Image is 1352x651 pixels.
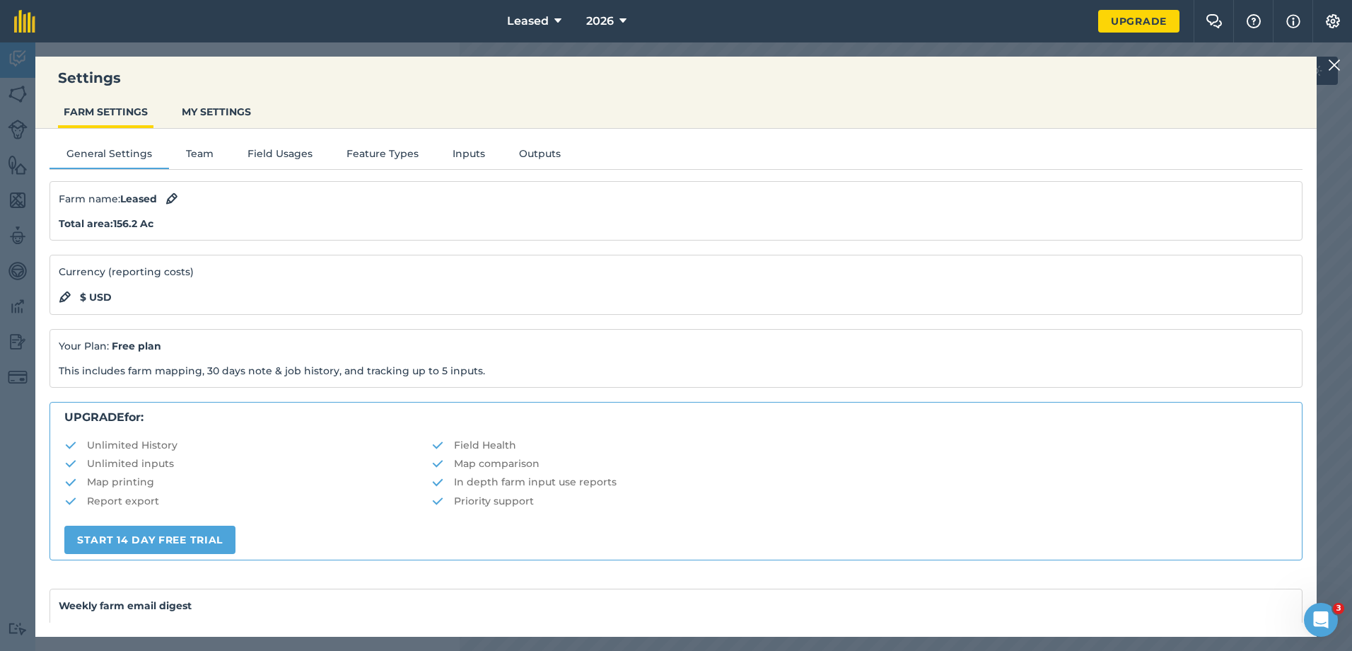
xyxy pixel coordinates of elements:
[1286,13,1300,30] img: svg+xml;base64,PHN2ZyB4bWxucz0iaHR0cDovL3d3dy53My5vcmcvMjAwMC9zdmciIHdpZHRoPSIxNyIgaGVpZ2h0PSIxNy...
[59,621,1293,636] p: Would you like to receive a weekly update email for your farm?
[431,493,1288,509] li: Priority support
[14,10,35,33] img: fieldmargin Logo
[58,98,153,125] button: FARM SETTINGS
[586,13,614,30] span: 2026
[1324,14,1341,28] img: A cog icon
[176,98,257,125] button: MY SETTINGS
[165,190,178,207] img: svg+xml;base64,PHN2ZyB4bWxucz0iaHR0cDovL3d3dy53My5vcmcvMjAwMC9zdmciIHdpZHRoPSIxOCIgaGVpZ2h0PSIyNC...
[431,456,1288,471] li: Map comparison
[80,289,112,305] strong: $ USD
[59,264,1293,280] p: Currency (reporting costs)
[64,456,431,471] li: Unlimited inputs
[64,437,431,453] li: Unlimited History
[1328,57,1341,74] img: svg+xml;base64,PHN2ZyB4bWxucz0iaHR0cDovL3d3dy53My5vcmcvMjAwMC9zdmciIHdpZHRoPSIyMiIgaGVpZ2h0PSIzMC...
[59,191,157,207] span: Farm name :
[59,289,71,306] img: svg+xml;base64,PHN2ZyB4bWxucz0iaHR0cDovL3d3dy53My5vcmcvMjAwMC9zdmciIHdpZHRoPSIxOCIgaGVpZ2h0PSIyNC...
[431,437,1288,453] li: Field Health
[64,493,431,509] li: Report export
[330,146,436,167] button: Feature Types
[59,363,1293,379] p: This includes farm mapping, 30 days note & job history, and tracking up to 5 inputs.
[1206,14,1223,28] img: Two speech bubbles overlapping with the left bubble in the forefront
[64,474,431,490] li: Map printing
[49,146,169,167] button: General Settings
[1098,10,1179,33] a: Upgrade
[1304,603,1338,637] iframe: Intercom live chat
[59,598,1293,613] h4: Weekly farm email digest
[507,13,549,30] span: Leased
[112,340,161,352] strong: Free plan
[59,338,1293,354] p: Your Plan:
[64,408,1288,427] p: for:
[169,146,231,167] button: Team
[35,68,1317,88] h3: Settings
[120,192,157,205] strong: Leased
[59,217,153,230] strong: Total area : 156.2 Ac
[64,526,235,554] a: START 14 DAY FREE TRIAL
[64,410,124,424] strong: UPGRADE
[502,146,578,167] button: Outputs
[1245,14,1262,28] img: A question mark icon
[431,474,1288,490] li: In depth farm input use reports
[1333,603,1344,614] span: 3
[231,146,330,167] button: Field Usages
[436,146,502,167] button: Inputs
